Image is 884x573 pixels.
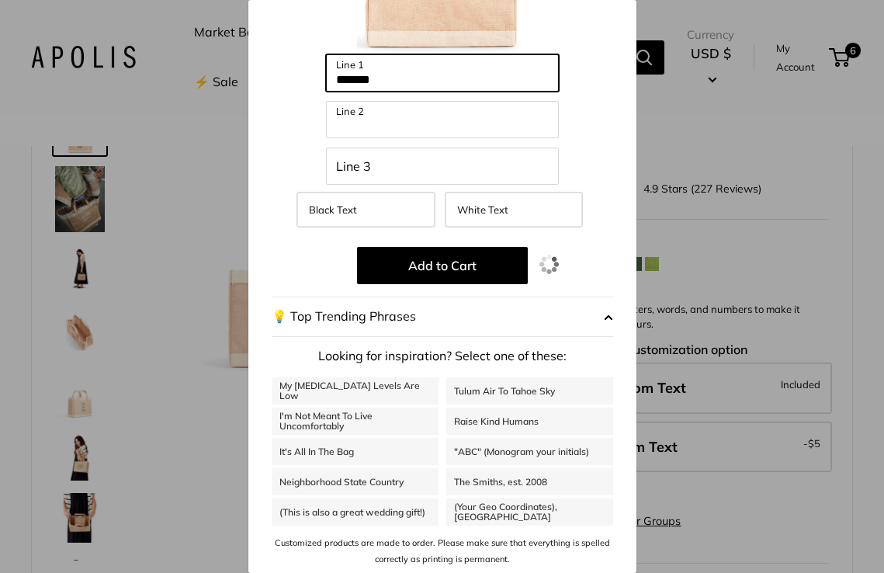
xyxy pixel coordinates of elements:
[539,255,559,274] img: loading.gif
[309,203,357,216] span: Black Text
[446,498,613,526] a: (Your Geo Coordinates), [GEOGRAPHIC_DATA]
[272,535,613,567] p: Customized products are made to order. Please make sure that everything is spelled correctly as p...
[272,345,613,368] p: Looking for inspiration? Select one of these:
[296,192,435,227] label: Black Text
[272,498,439,526] a: (This is also a great wedding gift!)
[272,408,439,435] a: I'm Not Meant To Live Uncomfortably
[457,203,508,216] span: White Text
[272,297,613,337] button: 💡 Top Trending Phrases
[446,438,613,465] a: "ABC" (Monogram your initials)
[446,468,613,495] a: The Smiths, est. 2008
[446,377,613,405] a: Tulum Air To Tahoe Sky
[272,438,439,465] a: It's All In The Bag
[446,408,613,435] a: Raise Kind Humans
[357,247,528,284] button: Add to Cart
[12,514,166,561] iframe: Sign Up via Text for Offers
[272,377,439,405] a: My [MEDICAL_DATA] Levels Are Low
[272,468,439,495] a: Neighborhood State Country
[445,192,583,227] label: White Text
